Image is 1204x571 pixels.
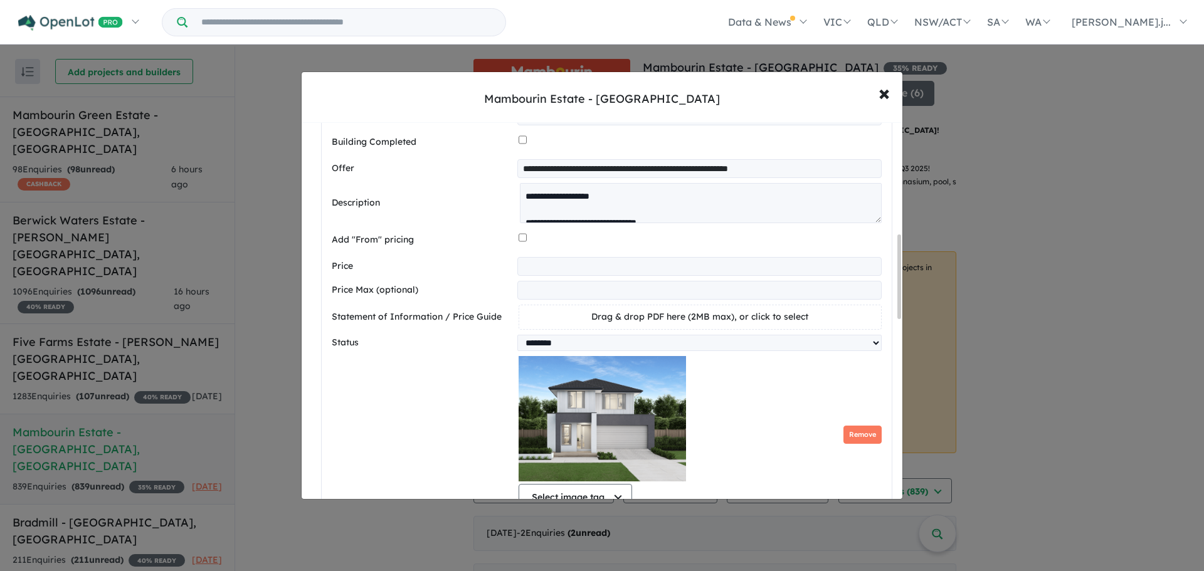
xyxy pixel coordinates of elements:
button: Select image tag [519,484,632,509]
label: Status [332,335,512,350]
span: × [879,79,890,106]
span: [PERSON_NAME].j... [1072,16,1171,28]
label: Building Completed [332,135,514,150]
label: Offer [332,161,512,176]
input: Try estate name, suburb, builder or developer [190,9,503,36]
span: Drag & drop PDF here (2MB max), or click to select [591,311,808,322]
button: Remove [843,426,882,444]
label: Price Max (optional) [332,283,512,298]
label: Statement of Information / Price Guide [332,310,514,325]
img: Mambourin Estate - Mambourin - Lot 2312 [519,356,686,481]
div: Mambourin Estate - [GEOGRAPHIC_DATA] [484,91,720,107]
img: Openlot PRO Logo White [18,15,123,31]
label: Add "From" pricing [332,233,514,248]
label: Description [332,196,515,211]
label: Price [332,259,512,274]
